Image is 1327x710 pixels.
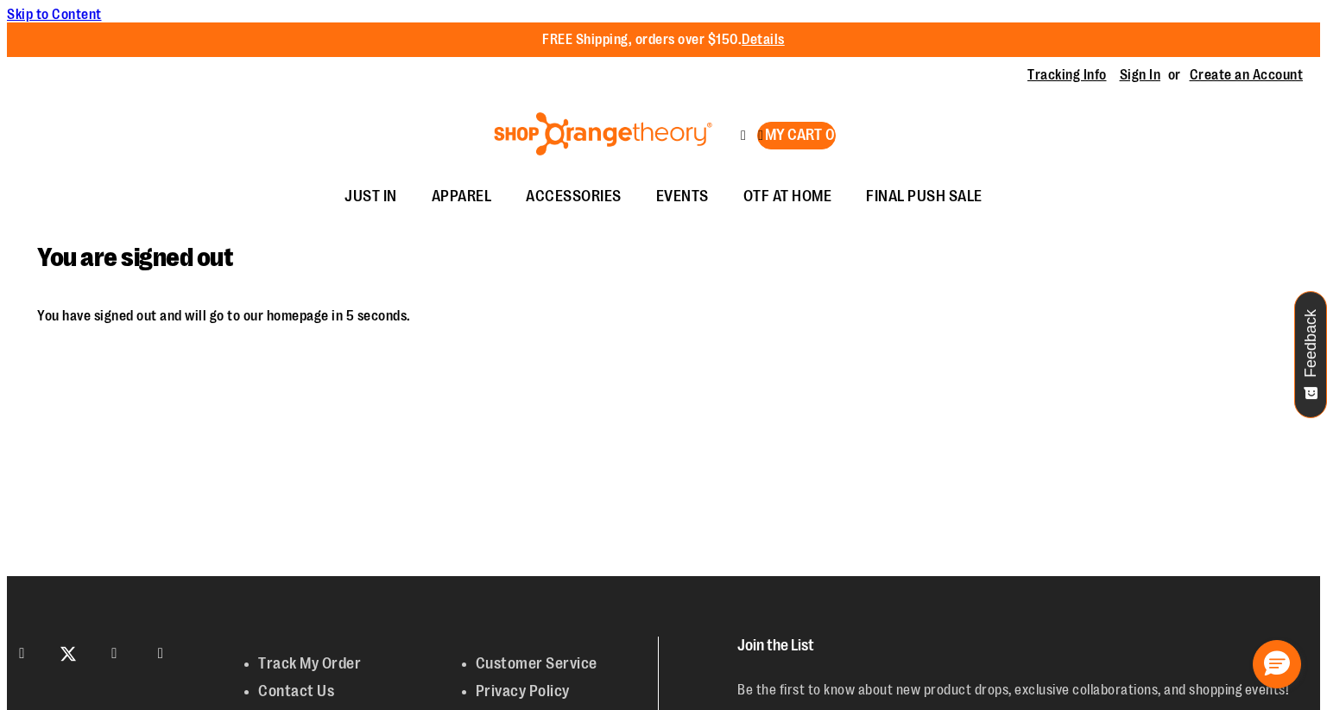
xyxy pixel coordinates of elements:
a: Create an Account [1190,66,1304,85]
span: EVENTS [656,177,709,216]
span: JUST IN [344,177,397,216]
a: Visit our Youtube page [146,637,176,667]
img: Shop Orangetheory [491,112,715,155]
img: Twitter [60,646,76,662]
p: Be the first to know about new product drops, exclusive collaborations, and shopping events! [737,682,1320,698]
a: ACCESSORIES [509,177,639,217]
a: Visit our Facebook page [7,637,37,667]
a: Visit our Instagram page [99,637,130,667]
a: EVENTS [639,177,726,217]
a: Contact Us [258,682,334,700]
span: My Cart [765,126,822,143]
span: Feedback [1303,309,1319,377]
a: Tracking Info [1027,66,1107,85]
div: Promotional banner [7,22,1320,57]
a: JUST IN [327,177,414,217]
h4: Join the List [737,637,1320,669]
button: Feedback - Show survey [1294,291,1327,418]
a: Sign In [1120,66,1161,85]
span: OTF AT HOME [743,177,832,216]
button: Hello, have a question? Let’s chat. [1253,640,1301,688]
a: Privacy Policy [476,682,570,700]
a: OTF AT HOME [726,177,850,217]
a: FINAL PUSH SALE [849,177,1000,217]
a: Customer Service [476,655,597,672]
p: You have signed out and will go to our homepage in 5 seconds. [37,308,1290,324]
a: Track My Order [258,655,361,672]
a: APPAREL [414,177,509,217]
p: FREE Shipping, orders over $150. [542,32,785,48]
a: Skip to Content [7,7,102,22]
span: 0 [825,126,835,143]
span: ACCESSORIES [526,177,622,216]
a: Details [742,32,785,48]
span: APPAREL [432,177,492,216]
a: Visit our X page [54,637,84,667]
span: FINAL PUSH SALE [866,177,983,216]
span: You are signed out [37,243,232,272]
button: My Cart [757,122,836,149]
